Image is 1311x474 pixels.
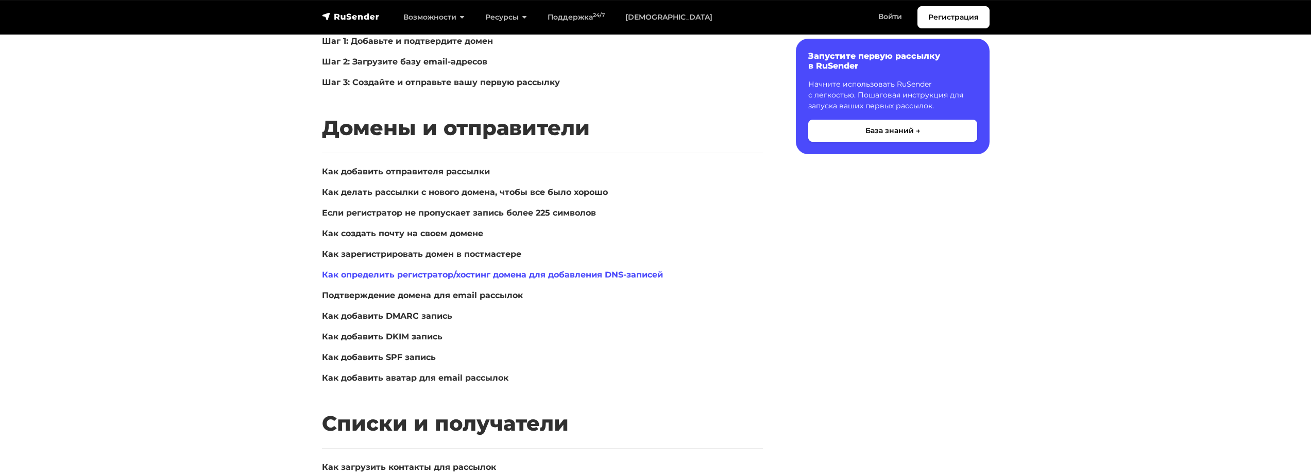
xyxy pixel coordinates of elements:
[796,39,990,154] a: Запустите первую рассылку в RuSender Начните использовать RuSender с легкостью. Пошаговая инструк...
[808,79,977,111] p: Начните использовать RuSender с легкостью. Пошаговая инструкция для запуска ваших первых рассылок.
[322,249,521,259] a: Как зарегистрировать домен в постмастере
[322,187,608,197] a: Как делать рассылки с нового домена, чтобы все было хорошо
[322,270,663,280] a: Как определить регистратор/хостинг домена для добавления DNS-записей
[322,290,523,300] a: Подтверждение домена для email рассылок
[322,311,452,321] a: Как добавить DMARC запись
[322,167,490,176] a: Как добавить отправителя рассылки
[322,57,487,67] a: Шаг 2: Загрузите базу email-адресов
[322,462,496,472] a: Как загрузить контакты для рассылок
[808,51,977,71] h6: Запустите первую рассылку в RuSender
[808,120,977,142] button: База знаний →
[322,11,380,22] img: RuSender
[475,7,537,28] a: Ресурсы
[322,115,590,140] span: Домены и отправители
[322,373,508,383] a: Как добавить аватар для email рассылок
[868,6,912,27] a: Войти
[615,7,723,28] a: [DEMOGRAPHIC_DATA]
[593,12,605,19] sup: 24/7
[537,7,615,28] a: Поддержка24/7
[322,332,442,341] a: Как добавить DKIM запись
[322,77,560,87] a: Шаг 3: Создайте и отправьте вашу первую рассылку
[393,7,475,28] a: Возможности
[322,411,569,436] span: Списки и получатели
[322,36,493,46] a: Шаг 1: Добавьте и подтвердите домен
[322,228,483,238] a: Как создать почту на своем домене
[322,352,436,362] a: Как добавить SPF запись
[322,208,596,218] a: Если регистратор не пропускает запись более 225 символов
[917,6,990,28] a: Регистрация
